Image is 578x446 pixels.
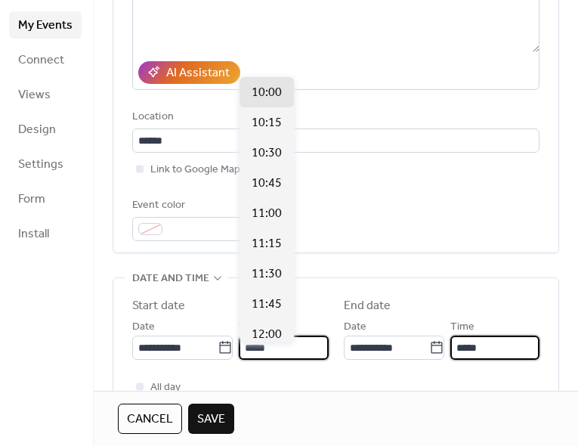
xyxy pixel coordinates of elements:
[252,84,282,102] span: 10:00
[9,81,82,108] a: Views
[450,318,474,336] span: Time
[18,121,56,139] span: Design
[132,318,155,336] span: Date
[132,270,209,288] span: Date and time
[132,197,253,215] div: Event color
[9,185,82,212] a: Form
[18,225,49,243] span: Install
[18,17,73,35] span: My Events
[138,61,240,84] button: AI Assistant
[9,220,82,247] a: Install
[188,404,234,434] button: Save
[150,161,246,179] span: Link to Google Maps
[252,114,282,132] span: 10:15
[118,404,182,434] button: Cancel
[252,296,282,314] span: 11:45
[9,150,82,178] a: Settings
[18,156,63,174] span: Settings
[9,116,82,143] a: Design
[9,11,82,39] a: My Events
[166,64,230,82] div: AI Assistant
[18,190,45,209] span: Form
[252,144,282,163] span: 10:30
[344,297,391,315] div: End date
[252,205,282,223] span: 11:00
[132,297,185,315] div: Start date
[252,235,282,253] span: 11:15
[252,326,282,344] span: 12:00
[132,108,536,126] div: Location
[18,86,51,104] span: Views
[344,318,366,336] span: Date
[252,265,282,283] span: 11:30
[18,51,64,70] span: Connect
[252,175,282,193] span: 10:45
[197,410,225,429] span: Save
[127,410,173,429] span: Cancel
[150,379,181,397] span: All day
[9,46,82,73] a: Connect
